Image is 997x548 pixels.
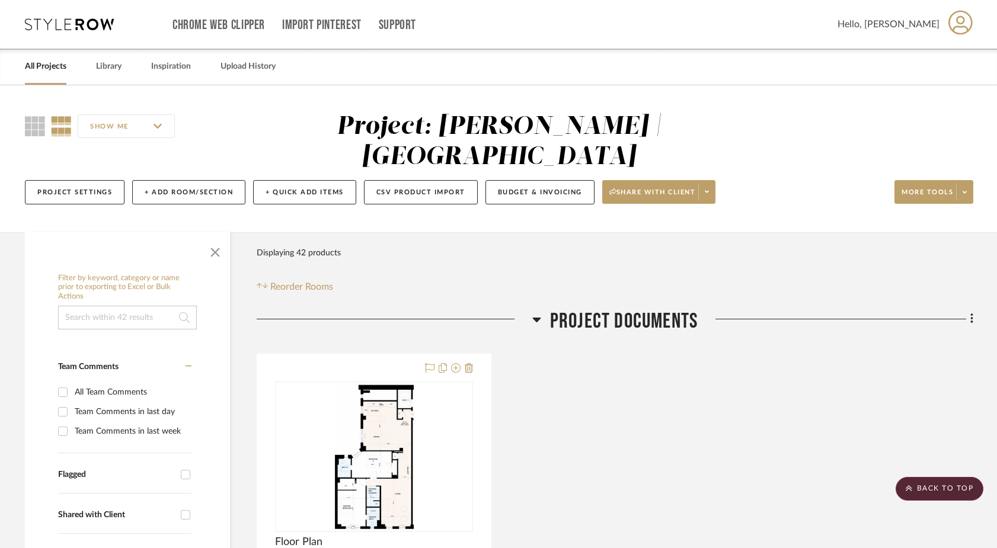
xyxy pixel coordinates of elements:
h6: Filter by keyword, category or name prior to exporting to Excel or Bulk Actions [58,274,197,302]
a: Support [379,20,416,30]
a: Import Pinterest [282,20,362,30]
button: Budget & Invoicing [485,180,595,204]
a: Library [96,59,122,75]
button: CSV Product Import [364,180,478,204]
a: Inspiration [151,59,191,75]
div: All Team Comments [75,383,188,402]
span: Reorder Rooms [270,280,333,294]
span: More tools [902,188,953,206]
span: Share with client [609,188,696,206]
input: Search within 42 results [58,306,197,329]
div: Team Comments in last day [75,402,188,421]
div: Team Comments in last week [75,422,188,441]
button: + Quick Add Items [253,180,356,204]
scroll-to-top-button: BACK TO TOP [896,477,983,501]
div: Project: [PERSON_NAME] | [GEOGRAPHIC_DATA] [337,114,662,169]
button: Close [203,238,227,262]
div: Shared with Client [58,510,175,520]
span: Hello, [PERSON_NAME] [838,17,940,31]
button: More tools [894,180,973,204]
span: Project Documents [550,309,698,334]
img: Floor Plan [335,383,414,531]
a: Upload History [221,59,276,75]
button: Project Settings [25,180,124,204]
span: Team Comments [58,363,119,371]
a: Chrome Web Clipper [172,20,265,30]
button: Share with client [602,180,716,204]
button: + Add Room/Section [132,180,245,204]
div: Displaying 42 products [257,241,341,265]
div: Flagged [58,470,175,480]
a: All Projects [25,59,66,75]
button: Reorder Rooms [257,280,333,294]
